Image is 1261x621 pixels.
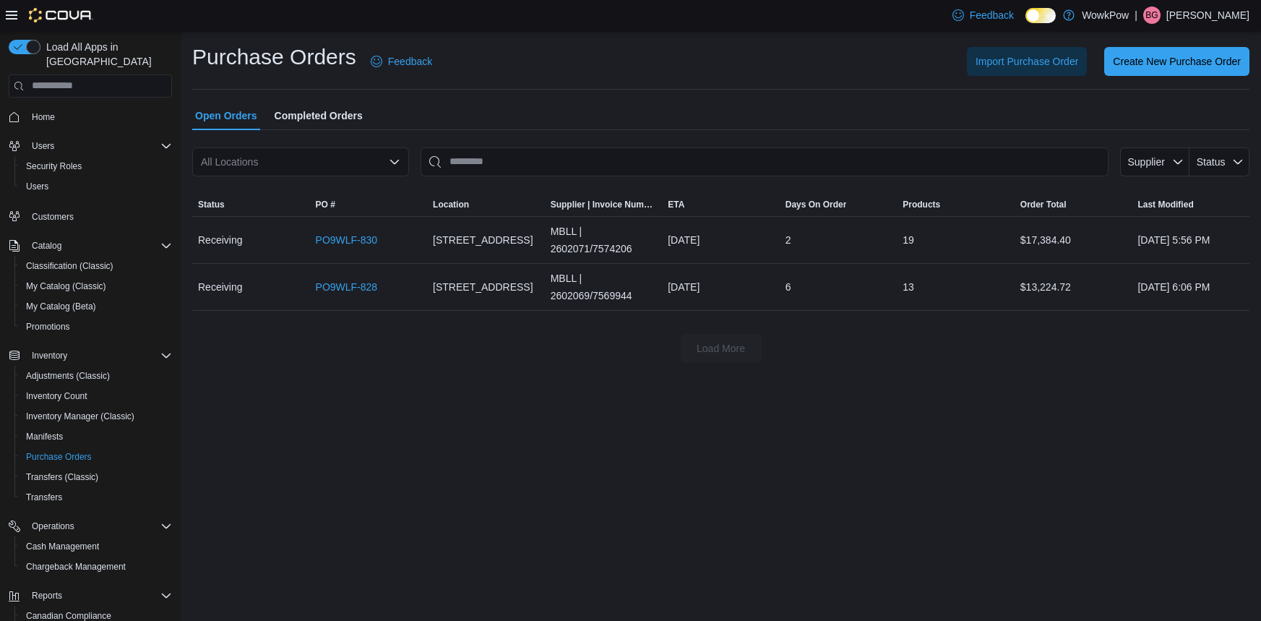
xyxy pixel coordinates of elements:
a: Purchase Orders [20,448,98,466]
a: Chargeback Management [20,558,132,575]
button: Cash Management [14,536,178,557]
a: PO9WLF-830 [316,231,378,249]
span: Supplier | Invoice Number [551,199,657,210]
span: BG [1145,7,1158,24]
div: Bruce Gorman [1143,7,1161,24]
span: Transfers [20,489,172,506]
div: MBLL | 2602069/7569944 [545,264,663,310]
button: Classification (Classic) [14,256,178,276]
a: Feedback [365,47,438,76]
span: PO # [316,199,335,210]
span: Catalog [32,240,61,252]
button: Inventory Count [14,386,178,406]
span: Create New Purchase Order [1113,54,1241,69]
button: Supplier | Invoice Number [545,193,663,216]
span: Cash Management [26,541,99,552]
span: 13 [903,278,914,296]
span: Inventory Count [20,387,172,405]
span: Feedback [970,8,1014,22]
span: My Catalog (Classic) [26,280,106,292]
div: [DATE] 5:56 PM [1132,226,1249,254]
span: Promotions [26,321,70,333]
span: Status [1197,156,1226,168]
span: Status [198,199,225,210]
span: Order Total [1020,199,1067,210]
span: Feedback [388,54,432,69]
span: Inventory [26,347,172,364]
span: Manifests [20,428,172,445]
div: [DATE] 6:06 PM [1132,273,1249,301]
span: Purchase Orders [20,448,172,466]
a: Customers [26,208,79,226]
button: Chargeback Management [14,557,178,577]
input: Dark Mode [1025,8,1056,23]
span: Inventory Manager (Classic) [26,411,134,422]
button: Open list of options [389,156,400,168]
span: Manifests [26,431,63,442]
p: WowkPow [1082,7,1129,24]
button: Days On Order [780,193,898,216]
button: Inventory Manager (Classic) [14,406,178,427]
button: Inventory [26,347,73,364]
button: Inventory [3,346,178,366]
span: Chargeback Management [26,561,126,573]
button: Last Modified [1132,193,1249,216]
a: Security Roles [20,158,87,175]
img: Cova [29,8,93,22]
button: Status [1189,147,1249,176]
span: Adjustments (Classic) [20,367,172,385]
span: My Catalog (Beta) [26,301,96,312]
span: Security Roles [20,158,172,175]
a: Manifests [20,428,69,445]
button: Catalog [26,237,67,254]
span: Load All Apps in [GEOGRAPHIC_DATA] [40,40,172,69]
a: Home [26,108,61,126]
span: Users [26,181,48,192]
span: Operations [26,518,172,535]
button: Order Total [1015,193,1132,216]
a: PO9WLF-828 [316,278,378,296]
button: Purchase Orders [14,447,178,467]
span: Supplier [1128,156,1165,168]
span: Receiving [198,231,242,249]
a: Adjustments (Classic) [20,367,116,385]
p: [PERSON_NAME] [1166,7,1249,24]
span: Transfers (Classic) [26,471,98,483]
button: Transfers [14,487,178,507]
a: Feedback [947,1,1020,30]
span: Purchase Orders [26,451,92,463]
a: Inventory Manager (Classic) [20,408,140,425]
button: Operations [3,516,178,536]
span: Catalog [26,237,172,254]
span: Users [20,178,172,195]
span: Security Roles [26,160,82,172]
button: Supplier [1120,147,1189,176]
button: Security Roles [14,156,178,176]
button: Import Purchase Order [967,47,1087,76]
span: Operations [32,521,74,532]
span: Inventory [32,350,67,361]
span: Reports [32,590,62,601]
span: Products [903,199,940,210]
div: Location [433,199,469,210]
a: Cash Management [20,538,105,555]
span: Transfers (Classic) [20,468,172,486]
button: Transfers (Classic) [14,467,178,487]
span: Open Orders [195,101,257,130]
button: ETA [662,193,780,216]
button: Reports [3,586,178,606]
span: 6 [786,278,791,296]
button: Adjustments (Classic) [14,366,178,386]
button: Home [3,106,178,127]
a: Users [20,178,54,195]
span: Classification (Classic) [26,260,113,272]
span: Home [32,111,55,123]
div: [DATE] [662,226,780,254]
span: Promotions [20,318,172,335]
span: Classification (Classic) [20,257,172,275]
button: Users [26,137,60,155]
button: Operations [26,518,80,535]
span: [STREET_ADDRESS] [433,231,533,249]
button: Products [897,193,1015,216]
span: Adjustments (Classic) [26,370,110,382]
